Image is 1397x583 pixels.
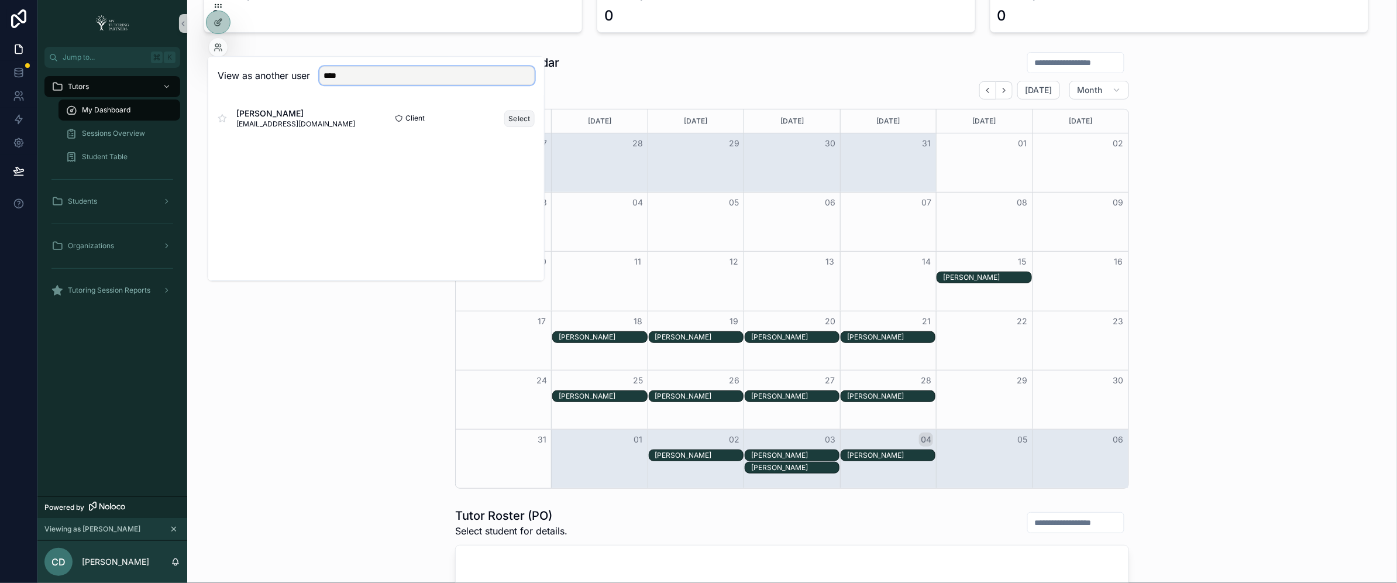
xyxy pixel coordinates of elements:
[1016,196,1030,210] button: 08
[996,81,1013,100] button: Next
[655,391,743,402] div: Tyson Caesar-Walker
[535,433,549,447] button: 31
[847,332,935,342] div: Tyson Caesar-Walker
[727,255,741,269] button: 12
[823,373,837,387] button: 27
[68,241,114,251] span: Organizations
[455,507,567,524] h1: Tutor Roster (PO)
[751,463,839,472] div: [PERSON_NAME]
[751,332,839,342] div: Tyson Caesar-Walker
[455,109,1129,489] div: Month View
[919,373,933,387] button: 28
[727,433,741,447] button: 02
[1025,85,1052,95] span: [DATE]
[997,6,1007,25] div: 0
[553,109,645,133] div: [DATE]
[63,53,146,62] span: Jump to...
[1112,314,1126,328] button: 23
[631,314,645,328] button: 18
[59,123,180,144] a: Sessions Overview
[44,235,180,256] a: Organizations
[37,68,187,496] div: scrollable content
[655,332,743,342] div: [PERSON_NAME]
[727,314,741,328] button: 19
[631,196,645,210] button: 04
[92,14,133,33] img: App logo
[847,391,935,402] div: Tyson Caesar-Walker
[405,114,425,123] span: Client
[1069,81,1129,100] button: Month
[1016,136,1030,150] button: 01
[979,81,996,100] button: Back
[751,392,839,401] div: [PERSON_NAME]
[51,555,66,569] span: CD
[1112,255,1126,269] button: 16
[1112,136,1126,150] button: 02
[655,332,743,342] div: Tyson Caesar-Walker
[1112,433,1126,447] button: 06
[919,433,933,447] button: 04
[165,53,174,62] span: K
[1112,373,1126,387] button: 30
[604,6,614,25] div: 0
[631,136,645,150] button: 28
[82,129,145,138] span: Sessions Overview
[751,391,839,402] div: Tyson Caesar-Walker
[919,136,933,150] button: 31
[535,314,549,328] button: 17
[1017,81,1060,100] button: [DATE]
[631,433,645,447] button: 01
[842,109,934,133] div: [DATE]
[82,556,149,568] p: [PERSON_NAME]
[650,109,742,133] div: [DATE]
[68,82,89,91] span: Tutors
[218,68,310,83] h2: View as another user
[823,314,837,328] button: 20
[751,462,839,473] div: Tyson Caesar-Walker
[847,450,935,461] div: Tyson Caesar-Walker
[919,196,933,210] button: 07
[727,373,741,387] button: 26
[655,392,743,401] div: [PERSON_NAME]
[59,146,180,167] a: Student Table
[82,152,128,162] span: Student Table
[727,136,741,150] button: 29
[68,197,97,206] span: Students
[44,47,180,68] button: Jump to...K
[59,100,180,121] a: My Dashboard
[37,496,187,518] a: Powered by
[44,280,180,301] a: Tutoring Session Reports
[1016,314,1030,328] button: 22
[1016,433,1030,447] button: 05
[504,110,535,127] button: Select
[68,286,150,295] span: Tutoring Session Reports
[751,450,839,461] div: Tyson Caesar-Walker
[919,255,933,269] button: 14
[919,314,933,328] button: 21
[823,136,837,150] button: 30
[631,255,645,269] button: 11
[943,272,1031,283] div: Tyson Caesar-Walker
[847,451,935,460] div: [PERSON_NAME]
[455,54,559,71] h1: Sessions Calendar
[535,373,549,387] button: 24
[751,332,839,342] div: [PERSON_NAME]
[455,524,567,538] span: Select student for details.
[1016,373,1030,387] button: 29
[823,433,837,447] button: 03
[1035,109,1127,133] div: [DATE]
[631,373,645,387] button: 25
[82,105,130,115] span: My Dashboard
[559,332,646,342] div: Tyson Caesar-Walker
[943,273,1031,282] div: [PERSON_NAME]
[823,196,837,210] button: 06
[559,391,646,402] div: Tyson Caesar-Walker
[938,109,1030,133] div: [DATE]
[655,451,743,460] div: [PERSON_NAME]
[727,196,741,210] button: 05
[44,503,84,512] span: Powered by
[746,109,838,133] div: [DATE]
[236,108,355,119] span: [PERSON_NAME]
[559,392,646,401] div: [PERSON_NAME]
[44,76,180,97] a: Tutors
